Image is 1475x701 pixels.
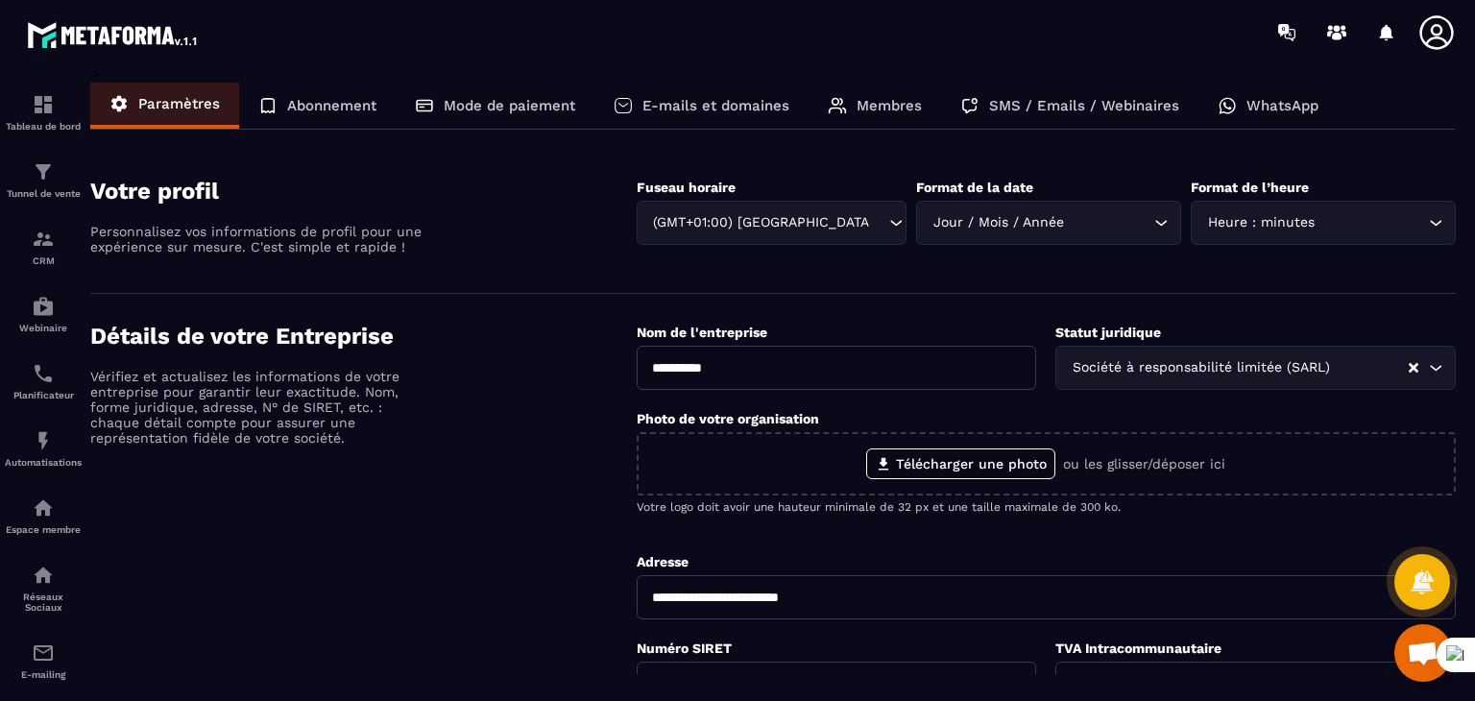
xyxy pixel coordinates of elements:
a: schedulerschedulerPlanificateur [5,348,82,415]
input: Search for option [1068,212,1149,233]
img: email [32,641,55,665]
p: Espace membre [5,524,82,535]
p: Abonnement [287,97,376,114]
a: formationformationCRM [5,213,82,280]
label: TVA Intracommunautaire [1055,641,1221,656]
label: Format de l’heure [1191,180,1309,195]
img: automations [32,429,55,452]
span: Société à responsabilité limitée (SARL) [1068,357,1334,378]
p: E-mailing [5,669,82,680]
p: Membres [857,97,922,114]
img: formation [32,160,55,183]
div: Search for option [637,201,907,245]
p: Votre logo doit avoir une hauteur minimale de 32 px et une taille maximale de 300 ko. [637,500,1456,514]
img: scheduler [32,362,55,385]
span: Heure : minutes [1203,212,1318,233]
p: Automatisations [5,457,82,468]
label: Nom de l'entreprise [637,325,767,340]
img: formation [32,228,55,251]
input: Search for option [1318,212,1424,233]
input: Search for option [1334,357,1407,378]
p: Tunnel de vente [5,188,82,199]
p: ou les glisser/déposer ici [1063,456,1225,471]
img: logo [27,17,200,52]
a: automationsautomationsWebinaire [5,280,82,348]
a: social-networksocial-networkRéseaux Sociaux [5,549,82,627]
label: Photo de votre organisation [637,411,819,426]
div: Search for option [1055,346,1456,390]
p: Paramètres [138,95,220,112]
div: Search for option [916,201,1181,245]
p: Réseaux Sociaux [5,592,82,613]
label: Adresse [637,554,689,569]
span: Jour / Mois / Année [929,212,1068,233]
p: CRM [5,255,82,266]
label: Numéro SIRET [637,641,732,656]
p: WhatsApp [1246,97,1318,114]
label: Statut juridique [1055,325,1161,340]
p: E-mails et domaines [642,97,789,114]
label: Format de la date [916,180,1033,195]
a: formationformationTunnel de vente [5,146,82,213]
a: automationsautomationsEspace membre [5,482,82,549]
a: emailemailE-mailing [5,627,82,694]
label: Télécharger une photo [866,448,1055,479]
img: automations [32,295,55,318]
input: Search for option [870,212,884,233]
a: formationformationTableau de bord [5,79,82,146]
a: automationsautomationsAutomatisations [5,415,82,482]
h4: Détails de votre Entreprise [90,323,637,350]
img: formation [32,93,55,116]
p: Tableau de bord [5,121,82,132]
p: Vérifiez et actualisez les informations de votre entreprise pour garantir leur exactitude. Nom, f... [90,369,426,446]
p: Mode de paiement [444,97,575,114]
img: automations [32,496,55,520]
a: Ouvrir le chat [1394,624,1452,682]
p: Personnalisez vos informations de profil pour une expérience sur mesure. C'est simple et rapide ! [90,224,426,254]
span: (GMT+01:00) [GEOGRAPHIC_DATA] [649,212,871,233]
p: SMS / Emails / Webinaires [989,97,1179,114]
button: Clear Selected [1409,361,1418,375]
h4: Votre profil [90,178,637,205]
label: Fuseau horaire [637,180,736,195]
div: Search for option [1191,201,1456,245]
img: social-network [32,564,55,587]
p: Planificateur [5,390,82,400]
p: Webinaire [5,323,82,333]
